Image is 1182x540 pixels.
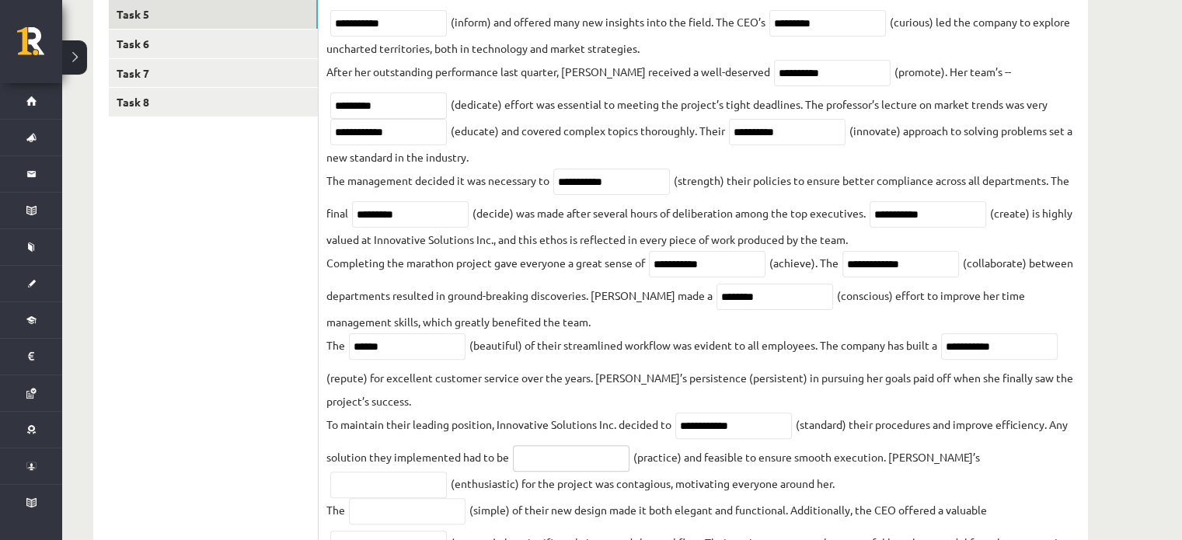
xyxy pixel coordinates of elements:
[326,333,345,357] p: The
[109,59,318,88] a: Task 7
[109,88,318,117] a: Task 8
[326,498,345,521] p: The
[326,251,645,274] p: Completing the marathon project gave everyone a great sense of
[326,169,549,192] p: The management decided it was necessary to
[109,30,318,58] a: Task 6
[326,60,770,83] p: After her outstanding performance last quarter, [PERSON_NAME] received a well-deserved
[326,413,671,436] p: To maintain their leading position, Innovative Solutions Inc. decided to
[17,27,62,66] a: Rīgas 1. Tālmācības vidusskola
